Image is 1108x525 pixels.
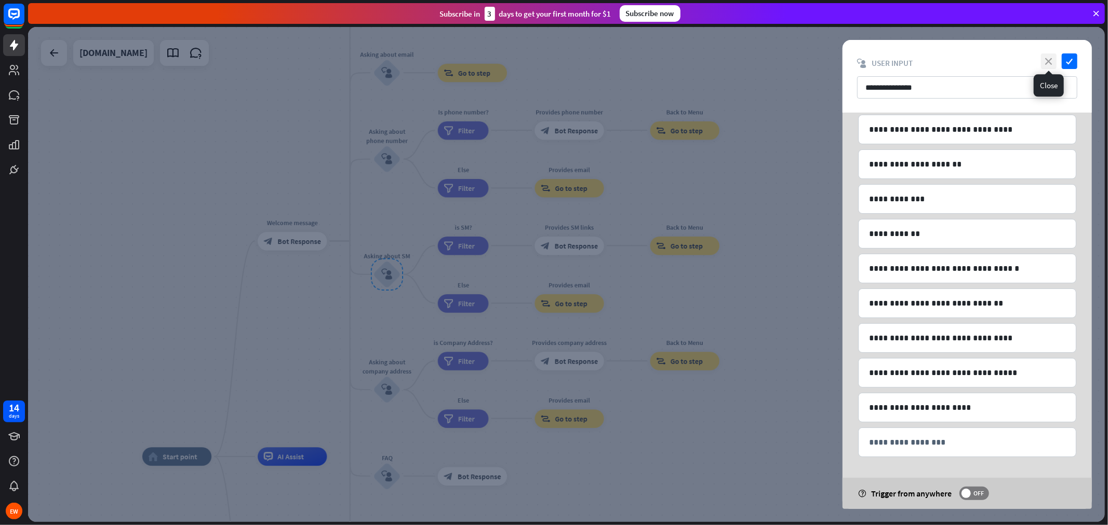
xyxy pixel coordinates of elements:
[857,59,866,68] i: block_user_input
[971,489,987,498] span: OFF
[620,5,680,22] div: Subscribe now
[9,403,19,412] div: 14
[1062,53,1077,69] i: check
[485,7,495,21] div: 3
[8,4,39,35] button: Open LiveChat chat widget
[871,488,952,499] span: Trigger from anywhere
[872,58,913,68] span: User Input
[440,7,611,21] div: Subscribe in days to get your first month for $1
[6,503,22,519] div: EW
[9,412,19,420] div: days
[858,490,866,498] i: help
[1041,53,1057,69] i: close
[3,400,25,422] a: 14 days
